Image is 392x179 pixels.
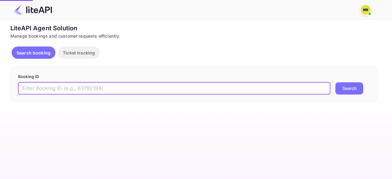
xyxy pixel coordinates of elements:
input: Enter Booking ID (e.g., 63782194) [18,82,330,95]
p: Search booking [17,50,51,56]
p: Ticket tracking [63,50,95,56]
img: N/A N/A [361,5,371,15]
div: LiteAPI Agent Solution [10,24,378,33]
div: Manage bookings and customer requests efficiently. [10,33,378,39]
button: Search [335,82,363,95]
p: Booking ID [18,74,370,80]
img: LiteAPI Logo [13,5,52,15]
